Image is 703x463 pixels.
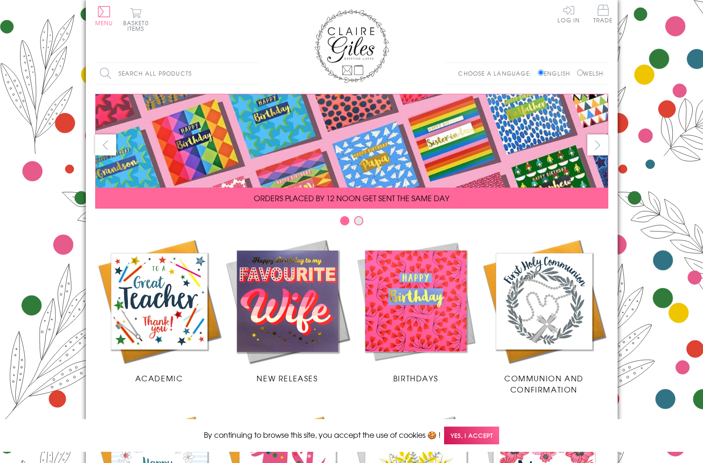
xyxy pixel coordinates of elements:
[587,134,608,155] button: next
[504,372,584,395] span: Communion and Confirmation
[223,237,352,384] a: New Releases
[354,216,363,225] button: Carousel Page 2
[95,134,116,155] button: prev
[95,237,223,384] a: Academic
[393,372,438,384] span: Birthdays
[593,5,613,25] a: Trade
[257,372,318,384] span: New Releases
[127,19,149,33] span: 0 items
[352,237,480,384] a: Birthdays
[557,5,580,23] a: Log In
[538,69,575,77] label: English
[123,7,149,31] button: Basket0 items
[95,63,258,84] input: Search all products
[95,216,608,230] div: Carousel Pagination
[577,69,604,77] label: Welsh
[95,6,113,26] button: Menu
[314,9,389,83] img: Claire Giles Greetings Cards
[95,19,113,27] span: Menu
[538,70,544,76] input: English
[135,372,183,384] span: Academic
[254,192,449,203] span: ORDERS PLACED BY 12 NOON GET SENT THE SAME DAY
[340,216,349,225] button: Carousel Page 1 (Current Slide)
[458,69,536,77] p: Choose a language:
[444,427,499,445] span: Yes, I accept
[480,237,608,395] a: Communion and Confirmation
[577,70,583,76] input: Welsh
[249,63,258,84] input: Search
[593,5,613,23] span: Trade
